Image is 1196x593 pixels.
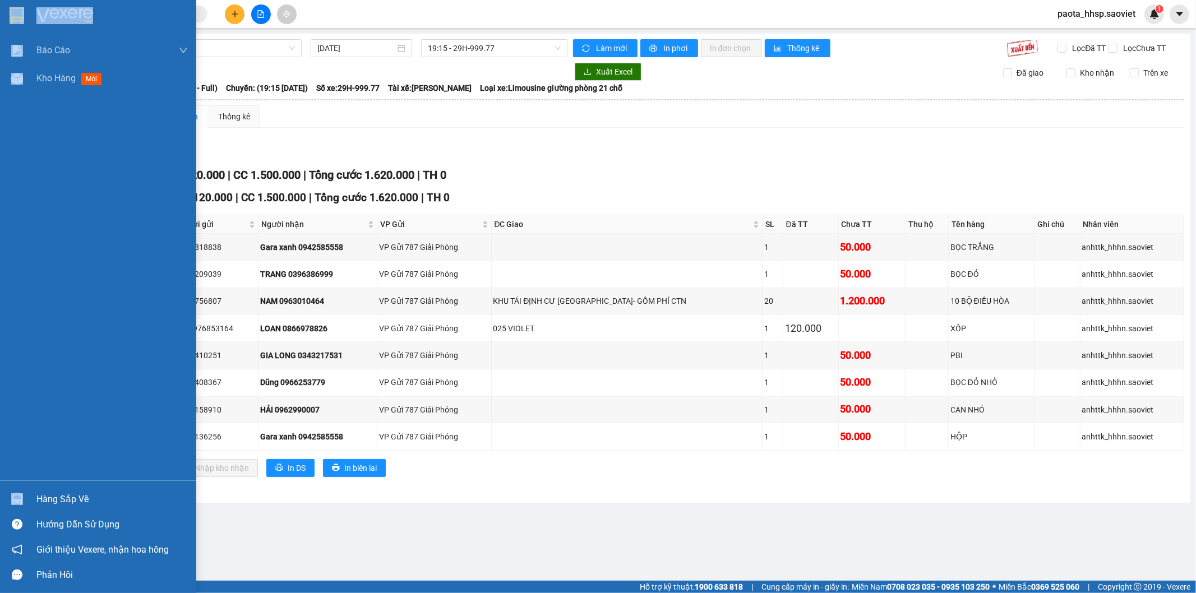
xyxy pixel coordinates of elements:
[764,295,781,307] div: 20
[177,241,256,253] div: 0879818838
[12,519,22,530] span: question-circle
[764,430,781,443] div: 1
[841,293,903,309] div: 1.200.000
[788,42,821,54] span: Thống kê
[1175,9,1185,19] span: caret-down
[841,429,903,444] div: 50.000
[235,191,238,204] span: |
[379,322,489,335] div: VP Gửi 787 Giải Phóng
[640,39,698,57] button: printerIn phơi
[950,404,1033,416] div: CAN NHỎ
[379,376,489,388] div: VP Gửi 787 Giải Phóng
[423,168,446,182] span: TH 0
[323,459,386,477] button: printerIn biên lai
[177,349,256,362] div: 0978410251
[12,569,22,580] span: message
[1082,404,1182,416] div: anhttk_hhhn.saoviet
[179,46,188,55] span: down
[241,191,306,204] span: CC 1.500.000
[841,374,903,390] div: 50.000
[10,7,24,24] img: logo-vxr
[1082,295,1182,307] div: anhttk_hhhn.saoviet
[841,348,903,363] div: 50.000
[266,459,315,477] button: printerIn DS
[1035,215,1080,234] th: Ghi chú
[950,376,1033,388] div: BỌC ĐỎ NHỎ
[1170,4,1189,24] button: caret-down
[649,44,659,53] span: printer
[1157,5,1161,13] span: 1
[1134,583,1142,591] span: copyright
[1006,39,1038,57] img: 9k=
[377,315,491,342] td: VP Gửi 787 Giải Phóng
[783,215,839,234] th: Đã TT
[275,464,283,472] span: printer
[260,241,376,253] div: Gara xanh 0942585558
[582,44,592,53] span: sync
[839,215,906,234] th: Chưa TT
[377,234,491,261] td: VP Gửi 787 Giải Phóng
[380,218,479,230] span: VP Gửi
[774,44,783,53] span: bar-chart
[417,168,420,182] span: |
[379,404,489,416] div: VP Gửi 787 Giải Phóng
[764,268,781,280] div: 1
[950,349,1033,362] div: PBI
[495,218,751,230] span: ĐC Giao
[421,191,424,204] span: |
[1082,268,1182,280] div: anhttk_hhhn.saoviet
[344,462,377,474] span: In biên lai
[1082,322,1182,335] div: anhttk_hhhn.saoviet
[12,544,22,555] span: notification
[309,168,414,182] span: Tổng cước 1.620.000
[316,82,380,94] span: Số xe: 29H-999.77
[178,218,247,230] span: Người gửi
[887,582,990,591] strong: 0708 023 035 - 0935 103 250
[852,581,990,593] span: Miền Nam
[231,10,239,18] span: plus
[841,239,903,255] div: 50.000
[428,40,560,57] span: 19:15 - 29H-999.77
[81,73,101,85] span: mới
[841,266,903,282] div: 50.000
[950,430,1033,443] div: HỘP
[785,321,837,336] div: 120.000
[260,349,376,362] div: GIA LONG 0343217531
[379,349,489,362] div: VP Gửi 787 Giải Phóng
[640,581,743,593] span: Hỗ trợ kỹ thuật:
[377,342,491,369] td: VP Gửi 787 Giải Phóng
[950,295,1033,307] div: 10 BỘ ĐIỀU HÒA
[596,66,632,78] span: Xuất Excel
[11,45,23,57] img: solution-icon
[379,241,489,253] div: VP Gửi 787 Giải Phóng
[377,423,491,450] td: VP Gửi 787 Giải Phóng
[173,459,258,477] button: downloadNhập kho nhận
[1149,9,1160,19] img: icon-new-feature
[377,396,491,423] td: VP Gửi 787 Giải Phóng
[1082,349,1182,362] div: anhttk_hhhn.saoviet
[283,10,290,18] span: aim
[1012,67,1048,79] span: Đã giao
[277,4,297,24] button: aim
[480,82,622,94] span: Loại xe: Limousine giường phòng 21 chỗ
[1088,581,1089,593] span: |
[233,168,301,182] span: CC 1.500.000
[1082,376,1182,388] div: anhttk_hhhn.saoviet
[226,82,308,94] span: Chuyến: (19:15 [DATE])
[257,10,265,18] span: file-add
[177,295,256,307] div: 0978756807
[1082,430,1182,443] div: anhttk_hhhn.saoviet
[177,430,256,443] div: 0936136256
[992,585,996,589] span: ⚪️
[1082,241,1182,253] div: anhttk_hhhn.saoviet
[379,268,489,280] div: VP Gửi 787 Giải Phóng
[177,404,256,416] div: 0916158910
[261,218,366,230] span: Người nhận
[949,215,1035,234] th: Tên hàng
[663,42,689,54] span: In phơi
[701,39,762,57] button: In đơn chọn
[260,404,376,416] div: HẢI 0962990007
[906,215,949,234] th: Thu hộ
[1139,67,1172,79] span: Trên xe
[260,430,376,443] div: Gara xanh 0942585558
